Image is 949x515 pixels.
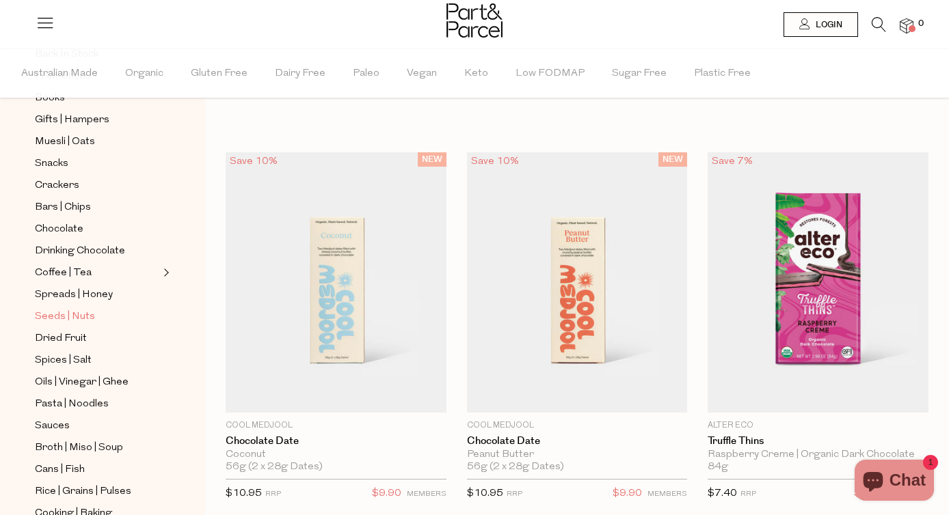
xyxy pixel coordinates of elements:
span: Sauces [35,418,70,434]
span: Login [812,19,842,31]
span: Dried Fruit [35,331,87,347]
a: Oils | Vinegar | Ghee [35,374,159,391]
p: Cool Medjool [467,419,688,432]
span: Cans | Fish [35,462,85,478]
small: MEMBERS [647,490,687,498]
p: Cool Medjool [226,419,446,432]
span: Crackers [35,178,79,194]
p: Alter Eco [708,419,928,432]
inbox-online-store-chat: Shopify online store chat [851,460,938,504]
small: RRP [265,490,281,498]
div: Save 10% [226,152,282,171]
img: Chocolate Date [226,152,446,413]
a: Truffle Thins [708,435,928,447]
small: RRP [507,490,522,498]
span: 84g [708,461,728,473]
span: NEW [418,152,446,167]
span: Sugar Free [612,50,667,98]
a: Sauces [35,417,159,434]
a: Rice | Grains | Pulses [35,483,159,500]
a: Login [784,12,858,37]
span: NEW [658,152,687,167]
span: Keto [464,50,488,98]
a: Chocolate Date [467,435,688,447]
img: Truffle Thins [708,152,928,413]
span: Spreads | Honey [35,287,113,303]
a: Broth | Miso | Soup [35,439,159,456]
span: Oils | Vinegar | Ghee [35,374,129,391]
a: Dried Fruit [35,330,159,347]
a: Snacks [35,155,159,172]
span: Chocolate [35,221,83,238]
span: Seeds | Nuts [35,309,95,325]
div: Coconut [226,449,446,461]
span: Gifts | Hampers [35,112,109,128]
span: Spices | Salt [35,352,92,369]
span: $10.95 [467,488,503,499]
span: Paleo [353,50,379,98]
span: Snacks [35,156,68,172]
span: $9.90 [613,485,642,503]
span: Coffee | Tea [35,265,92,281]
span: Bars | Chips [35,199,91,216]
a: Crackers [35,177,159,194]
span: $9.90 [372,485,401,503]
div: Raspberry Creme | Organic Dark Chocolate [708,449,928,461]
span: 56g (2 x 28g Dates) [226,461,323,473]
a: Gifts | Hampers [35,111,159,128]
a: Chocolate [35,221,159,238]
a: Muesli | Oats [35,133,159,150]
span: Australian Made [21,50,98,98]
span: Broth | Miso | Soup [35,440,123,456]
a: Seeds | Nuts [35,308,159,325]
span: Books [35,90,65,107]
span: Organic [125,50,163,98]
span: Rice | Grains | Pulses [35,484,131,500]
a: Spices | Salt [35,352,159,369]
div: Peanut Butter [467,449,688,461]
a: Chocolate Date [226,435,446,447]
a: Books [35,89,159,107]
div: Save 7% [708,152,757,171]
button: Expand/Collapse Coffee | Tea [160,264,170,281]
span: Pasta | Noodles [35,396,109,413]
span: Muesli | Oats [35,134,95,150]
a: Bars | Chips [35,199,159,216]
span: Plastic Free [694,50,751,98]
a: Drinking Chocolate [35,242,159,260]
div: Save 10% [467,152,523,171]
span: Low FODMAP [516,50,585,98]
img: Chocolate Date [467,152,688,413]
span: Gluten Free [191,50,248,98]
span: 56g (2 x 28g Dates) [467,461,564,473]
span: $7.40 [708,488,737,499]
span: $10.95 [226,488,262,499]
img: Part&Parcel [446,3,503,38]
small: MEMBERS [407,490,446,498]
span: Vegan [407,50,437,98]
a: Coffee | Tea [35,264,159,281]
a: Cans | Fish [35,461,159,478]
span: Dairy Free [275,50,325,98]
span: 0 [915,18,927,30]
a: Pasta | Noodles [35,395,159,413]
small: RRP [740,490,756,498]
a: Spreads | Honey [35,286,159,303]
span: Drinking Chocolate [35,243,125,260]
a: 0 [900,18,913,33]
